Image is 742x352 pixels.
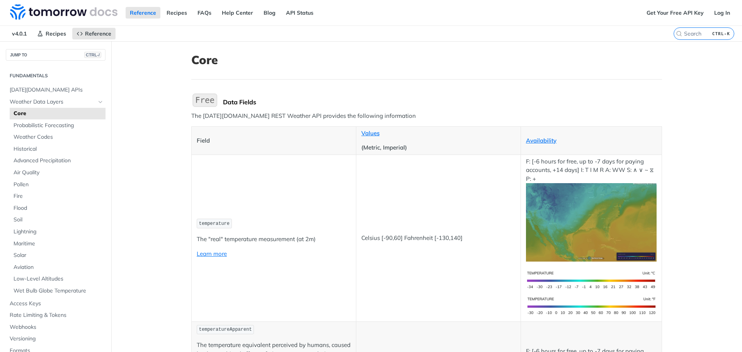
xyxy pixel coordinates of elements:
span: Wet Bulb Globe Temperature [14,287,104,295]
button: JUMP TOCTRL-/ [6,49,106,61]
span: Soil [14,216,104,224]
p: (Metric, Imperial) [361,143,516,152]
img: Tomorrow.io Weather API Docs [10,4,117,20]
a: Reference [126,7,160,19]
p: Celsius [-90,60] Fahrenheit [-130,140] [361,234,516,243]
kbd: CTRL-K [710,30,732,37]
span: Low-Level Altitudes [14,275,104,283]
a: Blog [259,7,280,19]
span: Recipes [46,30,66,37]
a: Wet Bulb Globe Temperature [10,285,106,297]
span: Rate Limiting & Tokens [10,311,104,319]
a: Soil [10,214,106,226]
a: Recipes [33,28,70,39]
a: Versioning [6,333,106,345]
a: Lightning [10,226,106,238]
span: Probabilistic Forecasting [14,122,104,129]
a: Low-Level Altitudes [10,273,106,285]
svg: Search [676,31,682,37]
span: Fire [14,192,104,200]
a: Weather Codes [10,131,106,143]
a: Reference [72,28,116,39]
div: Data Fields [223,98,662,106]
a: Probabilistic Forecasting [10,120,106,131]
a: Historical [10,143,106,155]
span: Historical [14,145,104,153]
a: Flood [10,202,106,214]
span: [DATE][DOMAIN_NAME] APIs [10,86,104,94]
a: Availability [526,137,556,144]
span: Expand image [526,218,657,226]
a: Air Quality [10,167,106,179]
button: Hide subpages for Weather Data Layers [97,99,104,105]
a: Weather Data LayersHide subpages for Weather Data Layers [6,96,106,108]
h2: Fundamentals [6,72,106,79]
span: Core [14,110,104,117]
h1: Core [191,53,662,67]
a: Advanced Precipitation [10,155,106,167]
span: Expand image [526,276,657,283]
span: Solar [14,252,104,259]
span: v4.0.1 [8,28,31,39]
span: Aviation [14,264,104,271]
span: Reference [85,30,111,37]
a: Help Center [218,7,257,19]
span: Air Quality [14,169,104,177]
span: Maritime [14,240,104,248]
span: Access Keys [10,300,104,308]
a: Rate Limiting & Tokens [6,309,106,321]
a: [DATE][DOMAIN_NAME] APIs [6,84,106,96]
p: The "real" temperature measurement (at 2m) [197,235,351,244]
a: Aviation [10,262,106,273]
span: CTRL-/ [84,52,101,58]
a: Maritime [10,238,106,250]
span: temperatureApparent [199,327,252,332]
a: Pollen [10,179,106,190]
a: API Status [282,7,318,19]
p: The [DATE][DOMAIN_NAME] REST Weather API provides the following information [191,112,662,121]
a: Access Keys [6,298,106,309]
a: Log In [710,7,734,19]
a: Solar [10,250,106,261]
span: Weather Data Layers [10,98,95,106]
span: Weather Codes [14,133,104,141]
a: FAQs [193,7,216,19]
a: Recipes [162,7,191,19]
span: temperature [199,221,230,226]
a: Get Your Free API Key [642,7,708,19]
p: F: [-6 hours for free, up to -7 days for paying accounts, +14 days] I: T I M R A: WW S: ∧ ∨ ~ ⧖ P: + [526,157,657,262]
span: Versioning [10,335,104,343]
span: Pollen [14,181,104,189]
a: Values [361,129,380,137]
a: Core [10,108,106,119]
a: Webhooks [6,321,106,333]
p: Field [197,136,351,145]
span: Advanced Precipitation [14,157,104,165]
span: Expand image [526,302,657,309]
span: Webhooks [10,323,104,331]
a: Learn more [197,250,227,257]
a: Fire [10,190,106,202]
span: Lightning [14,228,104,236]
span: Flood [14,204,104,212]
